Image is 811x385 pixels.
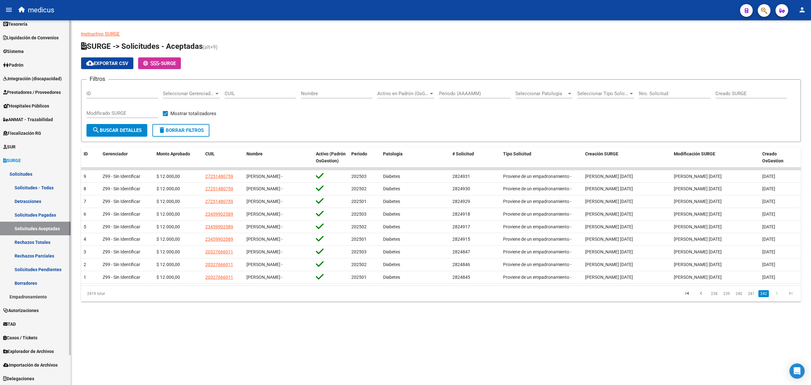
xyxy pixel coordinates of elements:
span: Diabetes [383,199,400,204]
span: [PERSON_NAME] [DATE] [674,262,722,267]
span: [DATE] [762,275,775,280]
span: Nombre [246,151,263,156]
span: [PERSON_NAME] [DATE] [585,174,633,179]
li: page 240 [733,288,745,299]
span: $ 12.000,00 [156,237,180,242]
span: 27251480759 [205,199,233,204]
span: Proviene de un empadronamiento - [503,186,572,191]
button: Borrar Filtros [152,124,209,137]
span: 1 [84,275,86,280]
datatable-header-cell: Creado OsGestion [760,147,801,168]
span: 27251480759 [205,186,233,191]
datatable-header-cell: Patología [380,147,450,168]
span: Tesorería [3,21,28,28]
span: Diabetes [383,275,400,280]
span: [PERSON_NAME] - [246,199,283,204]
mat-icon: cloud_download [86,59,94,67]
datatable-header-cell: Periodo [349,147,380,168]
span: $ 12.000,00 [156,275,180,280]
span: [PERSON_NAME] [DATE] [585,262,633,267]
span: Diabetes [383,212,400,217]
span: 4 [84,237,86,242]
span: 20327666011 [205,262,233,267]
span: 2 [84,262,86,267]
span: Patología [383,151,403,156]
span: Padrón [3,62,23,69]
span: 202501 [351,199,367,204]
span: 202502 [351,262,367,267]
a: 241 [746,290,757,297]
span: (alt+9) [203,44,218,50]
span: Activo (Padrón OsGestion) [316,151,346,164]
li: page 241 [745,288,757,299]
span: Seleccionar Gerenciador [163,91,214,96]
h3: Filtros [86,75,108,83]
span: Importación de Archivos [3,362,58,369]
span: Periodo [351,151,367,156]
span: Mostrar totalizadores [170,110,216,117]
span: 2824845 [452,275,470,280]
span: Proviene de un empadronamiento - [503,237,572,242]
a: go to first page [681,290,693,297]
datatable-header-cell: Gerenciador [100,147,154,168]
a: 238 [709,290,719,297]
span: 23459902589 [205,224,233,229]
datatable-header-cell: CUIL [203,147,244,168]
span: $ 12.000,00 [156,186,180,191]
span: Diabetes [383,186,400,191]
span: 202503 [351,249,367,254]
span: 6 [84,212,86,217]
mat-icon: person [798,6,806,14]
span: Diabetes [383,237,400,242]
span: Z99 - Sin Identificar [103,212,140,217]
span: Creado OsGestion [762,151,783,164]
span: Hospitales Públicos [3,102,49,109]
span: ANMAT - Trazabilidad [3,116,53,123]
span: [PERSON_NAME] [DATE] [585,249,633,254]
span: 2824929 [452,199,470,204]
span: Proviene de un empadronamiento - [503,275,572,280]
span: 2824847 [452,249,470,254]
span: Delegaciones [3,375,34,382]
span: Buscar Detalles [92,127,142,133]
span: Z99 - Sin Identificar [103,174,140,179]
span: 5 [84,224,86,229]
span: Modificación SURGE [674,151,715,156]
span: ID [84,151,88,156]
span: [PERSON_NAME] - [246,174,283,179]
span: [PERSON_NAME] [DATE] [674,237,722,242]
span: 202501 [351,237,367,242]
div: 2419 total [81,286,224,302]
span: [PERSON_NAME] [DATE] [585,237,633,242]
span: Z99 - Sin Identificar [103,275,140,280]
button: Exportar CSV [81,57,133,69]
span: $ 12.000,00 [156,199,180,204]
span: 23459902589 [205,237,233,242]
span: 2824846 [452,262,470,267]
span: [PERSON_NAME] [DATE] [585,186,633,191]
span: Activo en Padrón (OsGestion) [377,91,429,96]
span: $ 12.000,00 [156,224,180,229]
span: 2824917 [452,224,470,229]
span: 20327666011 [205,249,233,254]
span: 2824918 [452,212,470,217]
span: 2824930 [452,186,470,191]
datatable-header-cell: Modificación SURGE [671,147,760,168]
span: Creación SURGE [585,151,618,156]
span: Z99 - Sin Identificar [103,186,140,191]
span: [PERSON_NAME] [DATE] [585,275,633,280]
span: 23459902589 [205,212,233,217]
span: Z99 - Sin Identificar [103,249,140,254]
span: 3 [84,249,86,254]
a: go to previous page [695,290,707,297]
span: Proviene de un empadronamiento - [503,212,572,217]
span: [PERSON_NAME] [DATE] [674,186,722,191]
span: [PERSON_NAME] [DATE] [585,212,633,217]
span: [PERSON_NAME] - [246,275,283,280]
span: $ 12.000,00 [156,262,180,267]
span: SURGE [161,61,176,66]
span: Tipo Solicitud [503,151,531,156]
a: 239 [721,290,732,297]
span: Proviene de un empadronamiento - [503,199,572,204]
span: 27251480759 [205,174,233,179]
